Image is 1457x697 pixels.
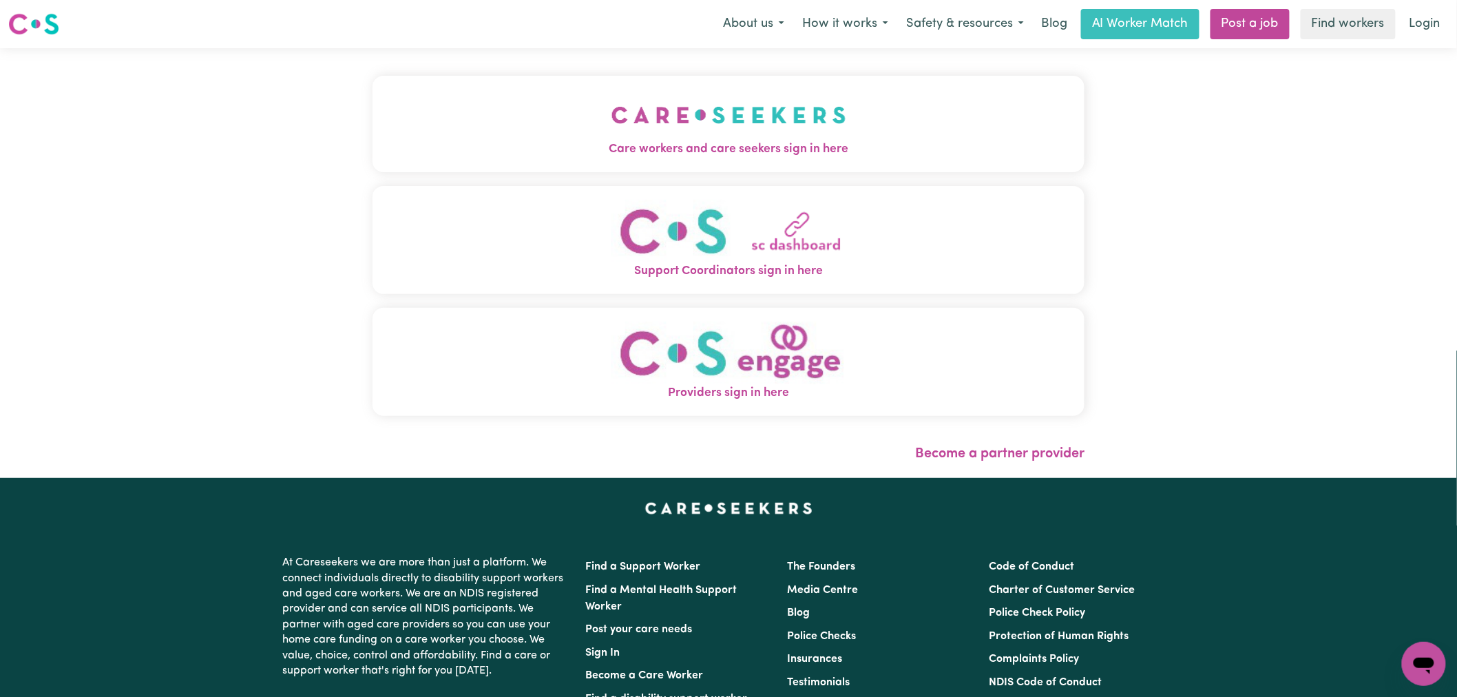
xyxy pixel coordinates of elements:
[787,654,842,665] a: Insurances
[787,631,856,642] a: Police Checks
[8,8,59,40] a: Careseekers logo
[1402,642,1446,686] iframe: Button to launch messaging window
[645,503,813,514] a: Careseekers home page
[373,76,1084,172] button: Care workers and care seekers sign in here
[8,12,59,37] img: Careseekers logo
[585,624,692,635] a: Post your care needs
[787,677,850,688] a: Testimonials
[1210,9,1290,39] a: Post a job
[1301,9,1396,39] a: Find workers
[989,631,1129,642] a: Protection of Human Rights
[373,186,1084,294] button: Support Coordinators sign in here
[989,677,1102,688] a: NDIS Code of Conduct
[793,10,897,39] button: How it works
[989,654,1080,665] a: Complaints Policy
[373,308,1084,416] button: Providers sign in here
[585,670,703,681] a: Become a Care Worker
[585,585,737,612] a: Find a Mental Health Support Worker
[585,561,700,572] a: Find a Support Worker
[989,585,1135,596] a: Charter of Customer Service
[1081,9,1199,39] a: AI Worker Match
[989,607,1086,618] a: Police Check Policy
[787,585,858,596] a: Media Centre
[373,141,1084,158] span: Care workers and care seekers sign in here
[373,262,1084,280] span: Support Coordinators sign in here
[1033,9,1076,39] a: Blog
[787,607,810,618] a: Blog
[787,561,855,572] a: The Founders
[282,550,569,684] p: At Careseekers we are more than just a platform. We connect individuals directly to disability su...
[989,561,1075,572] a: Code of Conduct
[897,10,1033,39] button: Safety & resources
[585,647,620,658] a: Sign In
[373,384,1084,402] span: Providers sign in here
[915,447,1084,461] a: Become a partner provider
[714,10,793,39] button: About us
[1401,9,1449,39] a: Login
